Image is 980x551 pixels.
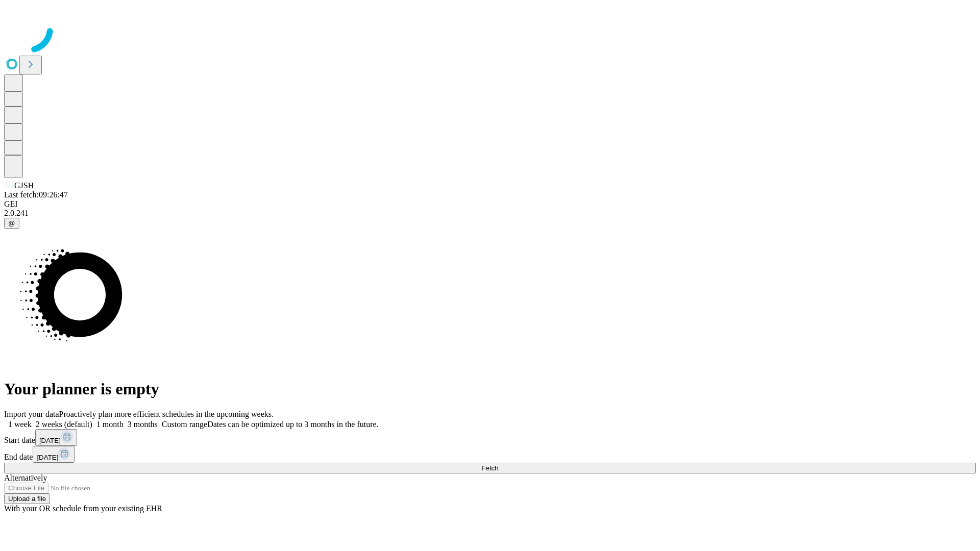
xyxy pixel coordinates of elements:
[4,190,68,199] span: Last fetch: 09:26:47
[4,504,162,513] span: With your OR schedule from your existing EHR
[4,209,976,218] div: 2.0.241
[35,429,77,446] button: [DATE]
[4,218,19,229] button: @
[59,410,274,418] span: Proactively plan more efficient schedules in the upcoming weeks.
[96,420,124,429] span: 1 month
[4,429,976,446] div: Start date
[4,410,59,418] span: Import your data
[4,473,47,482] span: Alternatively
[39,437,61,444] span: [DATE]
[36,420,92,429] span: 2 weeks (default)
[37,454,58,461] span: [DATE]
[8,420,32,429] span: 1 week
[14,181,34,190] span: GJSH
[4,380,976,398] h1: Your planner is empty
[4,463,976,473] button: Fetch
[162,420,207,429] span: Custom range
[128,420,158,429] span: 3 months
[4,446,976,463] div: End date
[8,219,15,227] span: @
[4,199,976,209] div: GEI
[207,420,378,429] span: Dates can be optimized up to 3 months in the future.
[481,464,498,472] span: Fetch
[4,493,50,504] button: Upload a file
[33,446,75,463] button: [DATE]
